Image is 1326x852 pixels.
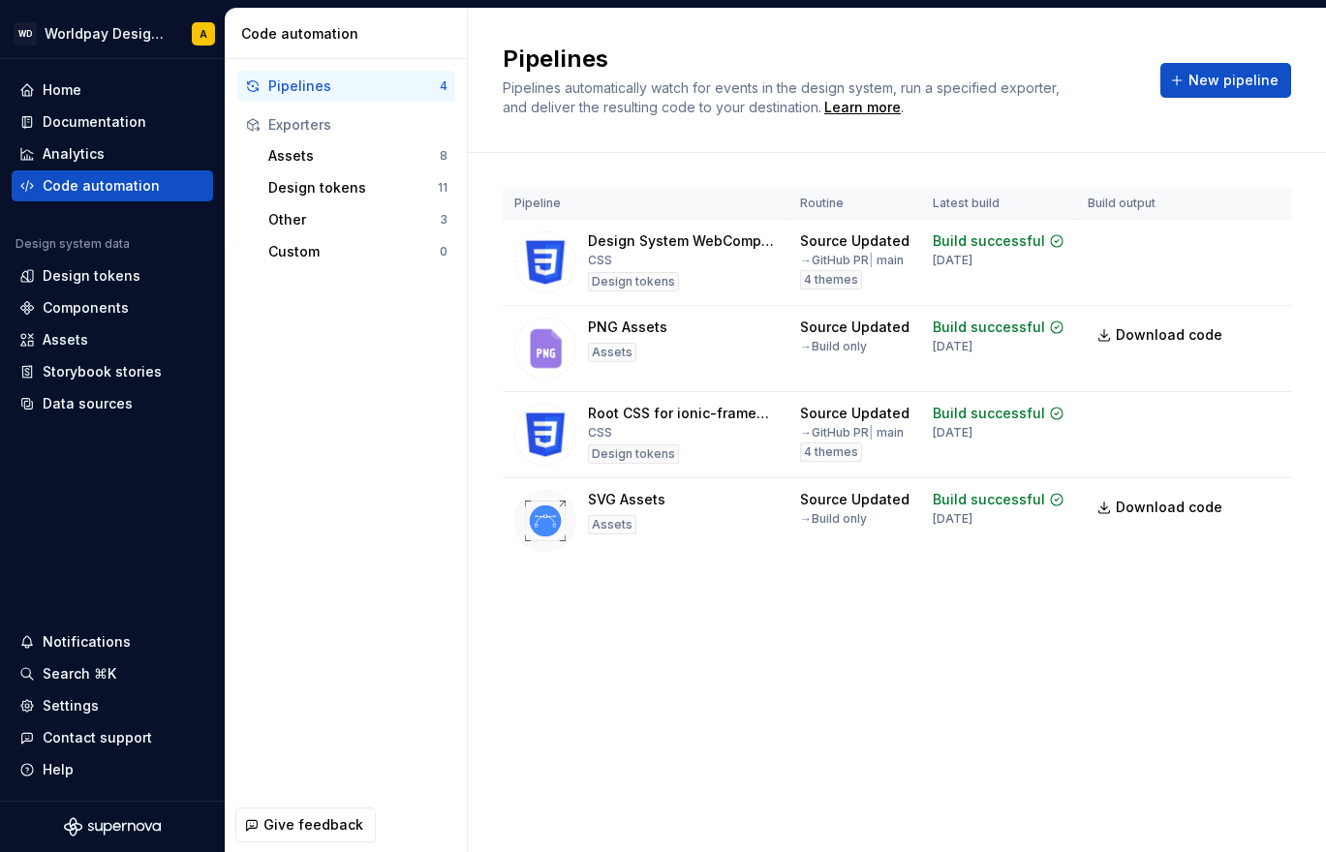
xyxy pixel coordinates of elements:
div: [DATE] [933,425,972,441]
div: [DATE] [933,339,972,354]
div: Pipelines [268,76,440,96]
button: Notifications [12,626,213,657]
span: | [869,425,874,440]
div: Build successful [933,231,1045,251]
div: Other [268,210,440,229]
div: Build successful [933,490,1045,509]
div: → Build only [800,339,867,354]
div: Notifications [43,632,131,652]
div: Design tokens [43,266,140,286]
div: 3 [440,212,447,228]
h2: Pipelines [503,44,1137,75]
div: Settings [43,696,99,715]
div: → GitHub PR main [800,425,904,441]
span: . [821,101,904,115]
th: Build output [1076,188,1247,220]
a: Download code [1088,490,1235,525]
button: Pipelines4 [237,71,455,102]
button: Search ⌘K [12,658,213,689]
div: → GitHub PR main [800,253,904,268]
div: Help [43,760,74,779]
button: Contact support [12,722,213,753]
svg: Supernova Logo [64,817,161,837]
div: Home [43,80,81,100]
button: Help [12,754,213,785]
a: Design tokens [12,260,213,291]
span: New pipeline [1188,71,1279,90]
div: Analytics [43,144,105,164]
a: Learn more [824,98,901,117]
button: Assets8 [261,140,455,171]
div: Components [43,298,129,318]
a: Download code [1088,318,1235,352]
div: A [200,26,207,42]
div: Design System WebComponent Core [588,231,777,251]
div: Worldpay Design System [45,24,169,44]
div: → Build only [800,511,867,527]
div: Contact support [43,728,152,747]
div: [DATE] [933,511,972,527]
div: Assets [43,330,88,350]
th: Latest build [921,188,1076,220]
div: Source Updated [800,490,910,509]
div: Design system data [15,236,130,252]
div: Documentation [43,112,146,132]
button: WDWorldpay Design SystemA [4,13,221,54]
span: 4 themes [804,444,858,460]
span: Download code [1116,325,1222,345]
div: Build successful [933,404,1045,423]
a: Settings [12,690,213,721]
a: Custom0 [261,236,455,267]
div: SVG Assets [588,490,665,509]
div: Design tokens [268,178,438,198]
button: New pipeline [1160,63,1291,98]
div: Design tokens [588,272,679,291]
div: Root CSS for ionic-framework [588,404,777,423]
span: Give feedback [263,815,363,835]
div: 11 [438,180,447,196]
div: Build successful [933,318,1045,337]
a: Code automation [12,170,213,201]
button: Other3 [261,204,455,235]
div: 8 [440,148,447,164]
div: Data sources [43,394,133,413]
a: Data sources [12,388,213,419]
div: Assets [588,515,636,534]
div: Code automation [241,24,459,44]
div: CSS [588,253,612,268]
span: | [869,253,874,267]
div: Code automation [43,176,160,196]
th: Routine [788,188,921,220]
div: 4 [440,78,447,94]
th: Pipeline [503,188,788,220]
a: Analytics [12,138,213,169]
div: Source Updated [800,318,910,337]
div: Storybook stories [43,362,162,381]
a: Home [12,75,213,106]
a: Components [12,292,213,323]
div: Custom [268,242,440,261]
a: Documentation [12,106,213,137]
div: [DATE] [933,253,972,268]
div: Search ⌘K [43,664,116,684]
div: WD [14,22,37,46]
div: Assets [588,343,636,362]
div: Assets [268,146,440,166]
div: Exporters [268,115,447,135]
span: Download code [1116,498,1222,517]
button: Design tokens11 [261,172,455,203]
a: Storybook stories [12,356,213,387]
div: Source Updated [800,404,910,423]
div: PNG Assets [588,318,667,337]
span: 4 themes [804,272,858,288]
button: Give feedback [235,807,376,842]
div: CSS [588,425,612,441]
div: Design tokens [588,444,679,464]
div: 0 [440,244,447,259]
